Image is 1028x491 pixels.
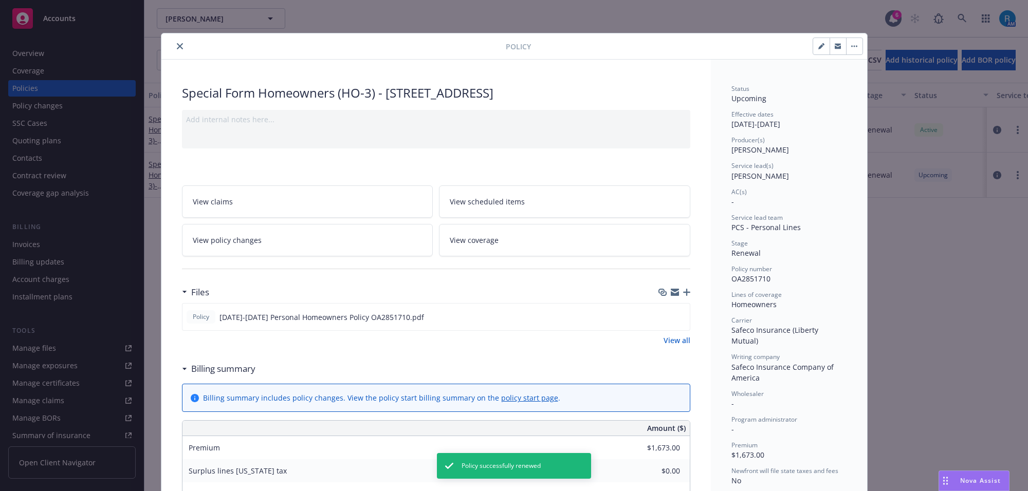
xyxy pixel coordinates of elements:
div: Billing summary includes policy changes. View the policy start billing summary on the . [203,392,560,403]
div: Files [182,286,209,299]
span: $1,673.00 [731,450,764,460]
span: Service lead team [731,213,783,222]
span: View claims [193,196,233,207]
span: Homeowners [731,299,777,309]
span: Service lead(s) [731,161,774,170]
span: OA2851710 [731,274,770,284]
h3: Billing summary [191,362,255,375]
span: Policy [191,312,211,322]
span: Safeco Insurance (Liberty Mutual) [731,325,820,346]
div: Special Form Homeowners (HO-3) - [STREET_ADDRESS] [182,84,690,102]
div: Billing summary [182,362,255,375]
span: Newfront will file state taxes and fees [731,466,838,475]
span: Stage [731,239,748,248]
span: AC(s) [731,187,747,196]
a: View claims [182,185,433,218]
input: 0.00 [619,463,686,479]
span: Upcoming [731,93,766,103]
span: PCS - Personal Lines [731,222,801,232]
span: Producer(s) [731,136,765,144]
div: [DATE] - [DATE] [731,110,847,129]
h3: Files [191,286,209,299]
span: Effective dates [731,110,774,119]
span: Policy successfully renewed [462,461,541,470]
span: Carrier [731,316,752,325]
span: View scheduled items [450,196,525,207]
span: Safeco Insurance Company of America [731,362,836,383]
button: preview file [676,312,686,323]
input: 0.00 [619,440,686,456]
span: Lines of coverage [731,290,782,299]
span: - [731,399,734,408]
span: [DATE]-[DATE] Personal Homeowners Policy OA2851710.pdf [219,312,424,323]
span: Writing company [731,352,780,361]
div: Add internal notes here... [186,114,686,125]
span: Wholesaler [731,389,764,398]
a: View coverage [439,224,690,256]
span: Status [731,84,749,93]
span: No [731,476,741,485]
span: Premium [731,441,758,449]
button: download file [660,312,668,323]
span: Amount ($) [647,423,686,433]
button: Nova Assist [939,470,1009,491]
span: [PERSON_NAME] [731,145,789,155]
span: View policy changes [193,235,262,245]
a: View policy changes [182,224,433,256]
a: View all [664,335,690,346]
span: Policy number [731,265,772,273]
span: Premium [189,443,220,452]
div: Drag to move [939,471,952,490]
span: Surplus lines [US_STATE] tax [189,466,287,476]
span: - [731,424,734,434]
span: Nova Assist [960,476,1001,485]
a: policy start page [501,393,558,403]
span: View coverage [450,235,499,245]
span: - [731,197,734,206]
a: View scheduled items [439,185,690,218]
span: Policy [506,41,531,52]
span: Renewal [731,248,761,258]
span: Program administrator [731,415,797,424]
span: [PERSON_NAME] [731,171,789,181]
button: close [174,40,186,52]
